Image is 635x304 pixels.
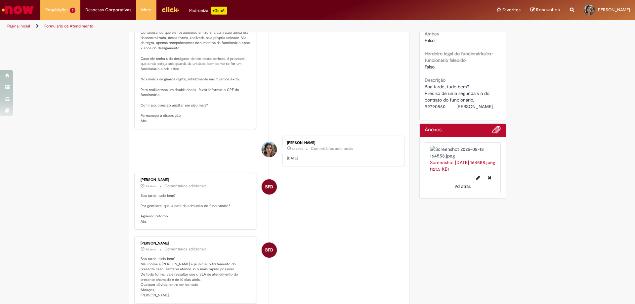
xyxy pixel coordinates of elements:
[530,7,560,13] a: Rascunhos
[484,172,495,183] button: Excluir Screenshot 2025-08-18 164558.jpeg
[430,159,495,172] a: Screenshot [DATE] 164558.jpeg (121.5 KB)
[425,51,493,63] b: Herdeiro legal do funcionário/ex-funcionário falecido
[425,64,435,70] span: Falso
[141,241,251,245] div: [PERSON_NAME]
[265,179,273,195] span: BFD
[492,125,501,137] button: Adicionar anexos
[146,184,156,188] span: 8d atrás
[292,147,303,151] span: 6d atrás
[44,23,93,29] a: Formulário de Atendimento
[164,183,207,189] small: Comentários adicionais
[141,178,251,182] div: [PERSON_NAME]
[425,77,445,83] b: Descrição
[502,7,521,13] span: Favoritos
[45,7,68,13] span: Requisições
[146,184,156,188] time: 19/08/2025 16:00:38
[161,5,179,15] img: click_logo_yellow_360x200.png
[85,7,131,13] span: Despesas Corporativas
[265,242,273,258] span: BFD
[454,183,471,189] time: 18/08/2025 16:46:08
[287,156,397,161] p: [DATE]
[146,247,156,251] time: 18/08/2025 17:46:57
[430,146,496,159] img: Screenshot 2025-08-18 164558.jpeg
[425,127,442,133] h2: Anexos
[425,24,490,37] b: Funcionário do time Jurídico da Ambev
[262,142,277,157] div: Julia Rodrigues Ortunho Pavani
[70,8,75,13] span: 6
[211,7,227,15] p: +GenAi
[141,7,151,13] span: More
[597,7,630,13] span: [PERSON_NAME]
[141,193,251,224] p: Boa tarde, tudo bem? Por gentileza, qual a data de admissão do funcionário? Aguardo retorno, Abs
[141,4,251,124] p: Boa tarde, tudo bem? Infelizmente, não localizamos o contrato do funcionário em questão. Consider...
[472,172,484,183] button: Editar nome de arquivo Screenshot 2025-08-18 164558.jpeg
[1,3,35,17] img: ServiceNow
[164,246,207,252] small: Comentários adicionais
[262,242,277,258] div: Beatriz Florio De Jesus
[287,141,397,145] div: [PERSON_NAME]
[262,179,277,195] div: Beatriz Florio De Jesus
[311,146,353,152] small: Comentários adicionais
[425,37,435,43] span: Falso
[454,183,471,189] span: 9d atrás
[7,23,30,29] a: Página inicial
[536,7,560,13] span: Rascunhos
[5,20,418,32] ul: Trilhas de página
[146,247,156,251] span: 9d atrás
[189,7,227,15] div: Padroniza
[425,84,493,109] span: Boa tarde, tudo bem? Preciso de uma segunda via do contrato do funcionário. 99790860 [PERSON_NAME]
[141,256,251,298] p: Boa tarde, tudo bem? Meu nome é [PERSON_NAME] e já iniciei o tratamento do presente caso. Tentare...
[292,147,303,151] time: 21/08/2025 15:57:18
